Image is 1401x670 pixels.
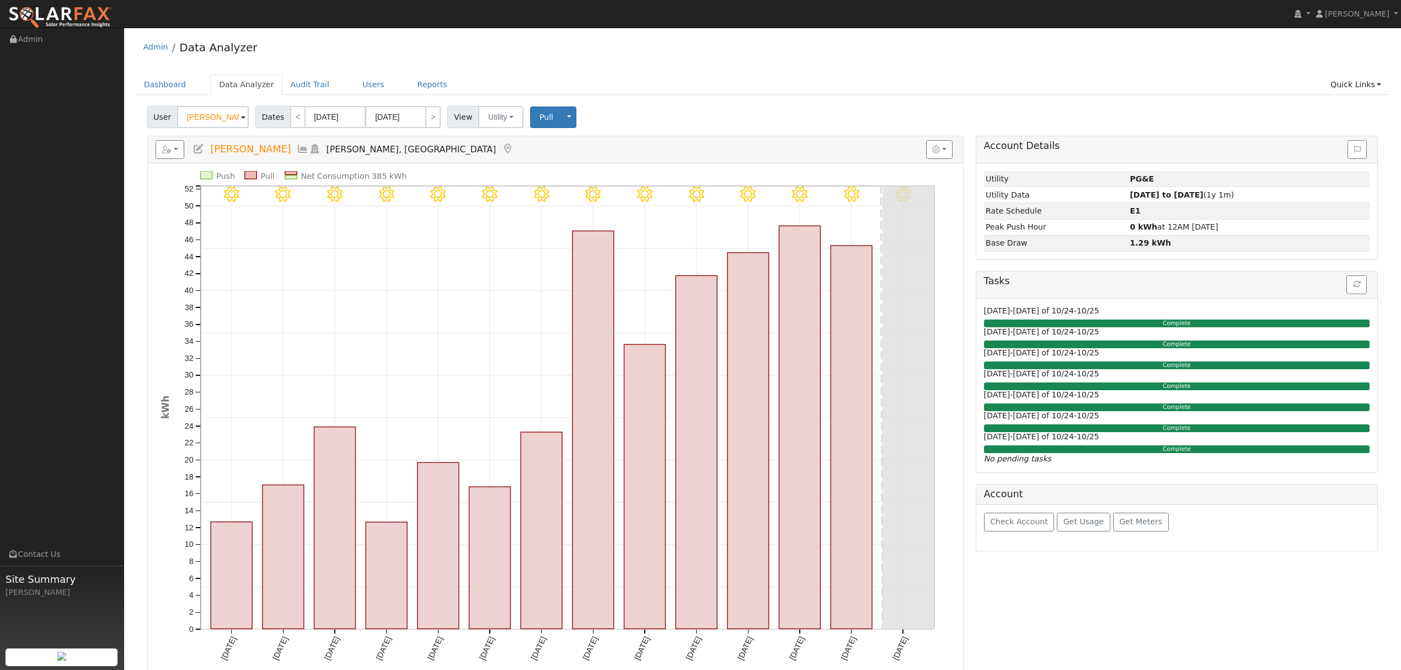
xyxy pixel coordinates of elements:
rect: onclick="" [418,462,459,629]
text: 18 [184,472,193,481]
td: Utility [984,171,1128,187]
button: Utility [478,106,523,128]
i: 9/26 - Clear [327,187,343,202]
rect: onclick="" [366,522,407,629]
text: 40 [184,286,193,295]
rect: onclick="" [263,485,304,629]
text: 8 [189,557,193,566]
text: 50 [184,201,193,210]
text: 32 [184,354,193,363]
rect: onclick="" [521,432,562,629]
text: 20 [184,455,193,464]
h6: [DATE]-[DATE] of 10/24-10/25 [984,432,1370,442]
text: 28 [184,388,193,397]
td: Peak Push Hour [984,219,1128,235]
text: [DATE] [219,635,238,662]
button: Refresh [1346,275,1367,294]
h5: Account Details [984,140,1370,152]
div: Complete [984,424,1370,432]
span: [PERSON_NAME] [1325,9,1389,18]
span: (1y 1m) [1130,190,1234,199]
text: 16 [184,490,193,498]
h5: Account [984,488,1023,499]
a: Data Analyzer [179,41,257,54]
rect: onclick="" [573,231,614,629]
text: [DATE] [685,635,703,662]
text: 38 [184,303,193,312]
button: Check Account [984,513,1055,531]
button: Get Meters [1113,513,1169,531]
a: > [425,106,441,128]
rect: onclick="" [211,522,252,629]
div: Complete [984,382,1370,390]
text: [DATE] [323,635,341,662]
h6: [DATE]-[DATE] of 10/24-10/25 [984,348,1370,358]
text: 48 [184,219,193,227]
rect: onclick="" [676,276,717,629]
a: Data Analyzer [211,75,282,95]
text: Pull [260,172,274,181]
img: SolarFax [8,6,112,29]
i: 9/27 - Clear [379,187,394,202]
text: [DATE] [271,635,290,662]
text: 30 [184,371,193,380]
span: Get Usage [1063,517,1104,526]
a: Dashboard [136,75,195,95]
text: [DATE] [375,635,393,662]
strong: ID: 17382589, authorized: 10/08/25 [1130,174,1154,183]
text: 46 [184,235,193,244]
a: Reports [409,75,456,95]
span: Dates [255,106,291,128]
i: 10/02 - Clear [637,187,653,202]
h6: [DATE]-[DATE] of 10/24-10/25 [984,369,1370,379]
div: [PERSON_NAME] [6,587,118,598]
h6: [DATE]-[DATE] of 10/24-10/25 [984,306,1370,316]
a: Quick Links [1322,75,1389,95]
strong: 1.29 kWh [1130,238,1171,247]
div: Complete [984,403,1370,411]
i: 9/30 - Clear [534,187,549,202]
a: < [290,106,306,128]
text: 12 [184,523,193,532]
div: Complete [984,320,1370,327]
i: 9/29 - Clear [482,187,498,202]
div: Complete [984,341,1370,348]
td: at 12AM [DATE] [1128,219,1370,235]
text: [DATE] [530,635,548,662]
text: 26 [184,405,193,413]
span: Get Meters [1119,517,1162,526]
text: [DATE] [633,635,651,662]
text: 44 [184,252,193,261]
text: 2 [189,608,193,617]
rect: onclick="" [779,226,821,629]
span: [PERSON_NAME], [GEOGRAPHIC_DATA] [327,144,496,155]
a: Multi-Series Graph [297,143,309,155]
i: 10/01 - Clear [585,187,601,202]
input: Select a User [177,106,249,128]
rect: onclick="" [728,253,769,629]
text: 42 [184,269,193,278]
span: Pull [539,113,553,121]
a: Admin [143,42,168,51]
button: Issue History [1347,140,1367,159]
i: 10/05 - Clear [792,187,808,202]
span: Check Account [990,517,1048,526]
h5: Tasks [984,275,1370,287]
rect: onclick="" [624,344,666,629]
strong: [DATE] to [DATE] [1130,190,1203,199]
div: Complete [984,445,1370,453]
text: [DATE] [891,635,910,662]
button: Pull [530,107,563,128]
text: 10 [184,540,193,549]
text: 24 [184,422,193,430]
td: Rate Schedule [984,203,1128,219]
text: [DATE] [581,635,600,662]
text: 36 [184,320,193,329]
text: 22 [184,439,193,448]
rect: onclick="" [831,246,872,629]
h6: [DATE]-[DATE] of 10/24-10/25 [984,327,1370,337]
text: 6 [189,574,193,583]
rect: onclick="" [469,487,510,629]
strong: N [1130,206,1140,215]
text: Net Consumption 385 kWh [301,172,407,181]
